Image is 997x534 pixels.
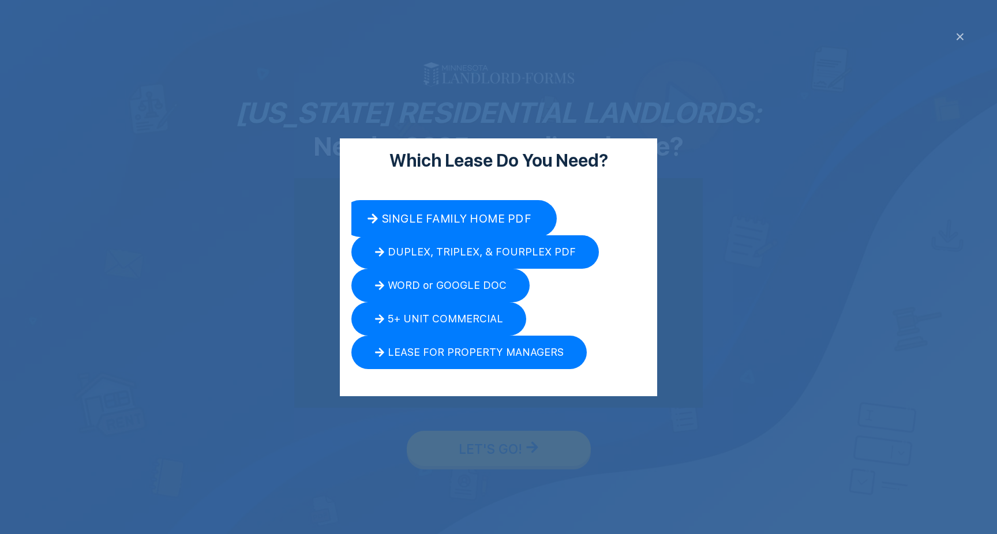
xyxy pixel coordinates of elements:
[351,235,599,269] a: DUPLEX, TRIPLEX, & FOURPLEX PDF
[351,302,526,336] a: 5+ UNIT COMMERCIAL
[388,347,564,358] span: LEASE FOR PROPERTY MANAGERS
[381,213,531,224] span: SINGLE FAMILY HOME PDF
[351,336,587,369] a: LEASE FOR PROPERTY MANAGERS
[351,269,530,302] a: WORD or GOOGLE DOC
[342,200,557,237] a: SINGLE FAMILY HOME PDF
[351,150,646,171] h2: Which Lease Do You Need?
[388,247,576,257] span: DUPLEX, TRIPLEX, & FOURPLEX PDF
[388,280,507,291] span: WORD or GOOGLE DOC
[388,314,503,324] span: 5+ UNIT COMMERCIAL
[952,29,968,45] div: ×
